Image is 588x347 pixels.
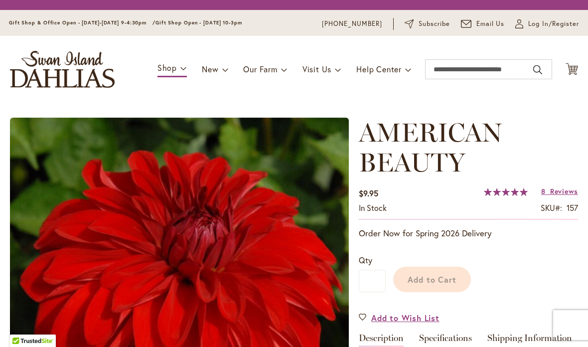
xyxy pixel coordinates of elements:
[484,188,528,196] div: 100%
[157,62,177,73] span: Shop
[371,312,440,324] span: Add to Wish List
[359,255,372,265] span: Qty
[7,312,35,340] iframe: Launch Accessibility Center
[541,186,546,196] span: 8
[550,186,578,196] span: Reviews
[359,202,387,213] span: In stock
[155,19,242,26] span: Gift Shop Open - [DATE] 10-3pm
[359,202,387,214] div: Availability
[322,19,382,29] a: [PHONE_NUMBER]
[356,64,402,74] span: Help Center
[541,186,578,196] a: 8 Reviews
[515,19,579,29] a: Log In/Register
[10,51,115,88] a: store logo
[567,202,578,214] div: 157
[9,19,155,26] span: Gift Shop & Office Open - [DATE]-[DATE] 9-4:30pm /
[461,19,505,29] a: Email Us
[419,19,450,29] span: Subscribe
[202,64,218,74] span: New
[302,64,331,74] span: Visit Us
[359,227,578,239] p: Order Now for Spring 2026 Delivery
[243,64,277,74] span: Our Farm
[359,188,378,198] span: $9.95
[476,19,505,29] span: Email Us
[359,312,440,324] a: Add to Wish List
[528,19,579,29] span: Log In/Register
[405,19,450,29] a: Subscribe
[541,202,562,213] strong: SKU
[359,117,502,178] span: AMERICAN BEAUTY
